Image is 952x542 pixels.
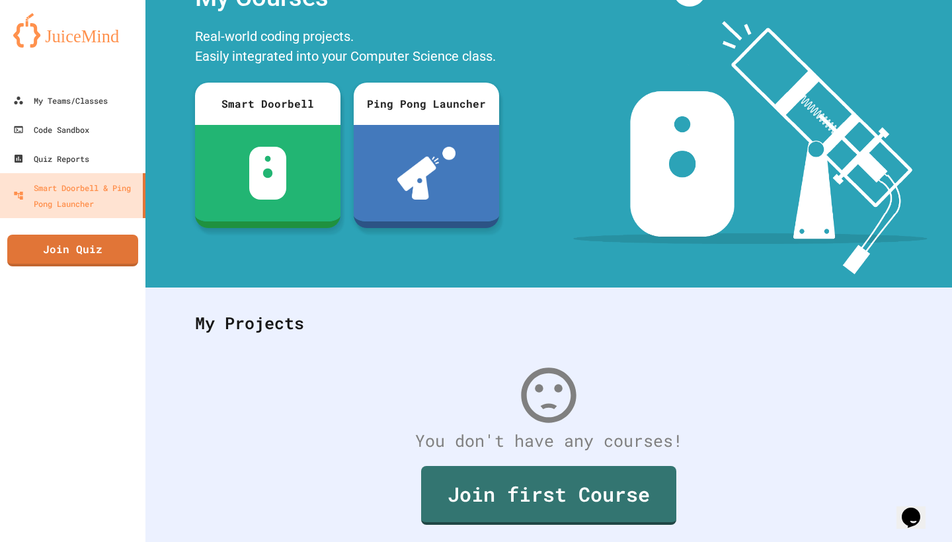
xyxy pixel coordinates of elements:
div: Smart Doorbell [195,83,340,125]
iframe: chat widget [896,489,939,529]
div: You don't have any courses! [182,428,916,453]
a: Join first Course [421,466,676,525]
img: logo-orange.svg [13,13,132,48]
div: My Teams/Classes [13,93,108,108]
div: Real-world coding projects. Easily integrated into your Computer Science class. [188,23,506,73]
a: Join Quiz [7,235,138,266]
div: Ping Pong Launcher [354,83,499,125]
div: My Projects [182,297,916,349]
div: Quiz Reports [13,151,89,167]
img: sdb-white.svg [249,147,287,200]
div: Code Sandbox [13,122,89,137]
img: ppl-with-ball.png [397,147,456,200]
div: Smart Doorbell & Ping Pong Launcher [13,180,138,212]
